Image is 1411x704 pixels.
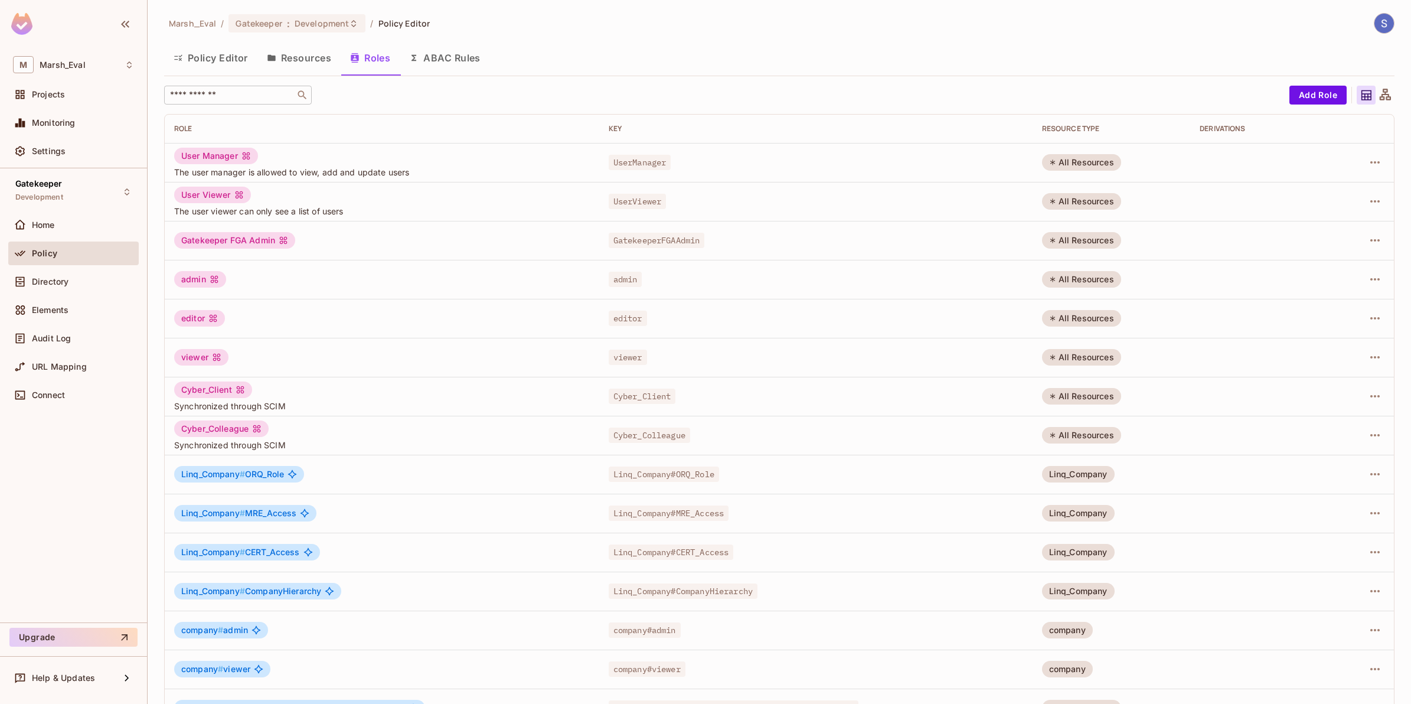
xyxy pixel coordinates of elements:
li: / [221,18,224,29]
span: Linq_Company [181,469,245,479]
span: Linq_Company#MRE_Access [609,506,729,521]
span: Development [15,193,63,202]
span: The user manager is allowed to view, add and update users [174,167,590,178]
div: All Resources [1042,232,1121,249]
button: Upgrade [9,628,138,647]
button: Policy Editor [164,43,257,73]
div: All Resources [1042,388,1121,405]
div: All Resources [1042,193,1121,210]
span: Linq_Company#ORQ_Role [609,467,719,482]
span: Gatekeeper [236,18,282,29]
div: RESOURCE TYPE [1042,124,1181,133]
span: Linq_Company [181,508,245,518]
span: Development [295,18,349,29]
span: GatekeeperFGAAdmin [609,233,705,248]
span: # [218,664,223,674]
span: # [240,508,245,518]
div: Linq_Company [1042,466,1115,483]
span: M [13,56,34,73]
span: company#viewer [609,661,685,677]
img: SReyMgAAAABJRU5ErkJggg== [11,13,32,35]
span: Home [32,220,55,230]
div: admin [174,271,226,288]
span: URL Mapping [32,362,87,371]
span: CompanyHierarchy [181,586,321,596]
div: Cyber_Client [174,382,252,398]
span: ORQ_Role [181,470,284,479]
span: Audit Log [32,334,71,343]
li: / [370,18,373,29]
span: Cyber_Colleague [609,428,690,443]
div: All Resources [1042,310,1121,327]
span: CERT_Access [181,547,300,557]
span: viewer [181,664,250,674]
span: Linq_Company [181,547,245,557]
div: editor [174,310,225,327]
span: Connect [32,390,65,400]
span: Gatekeeper [15,179,63,188]
span: Cyber_Client [609,389,676,404]
span: company#admin [609,622,681,638]
span: # [218,625,223,635]
div: Linq_Company [1042,544,1115,560]
span: admin [609,272,642,287]
span: Linq_Company#CERT_Access [609,545,734,560]
span: Policy [32,249,57,258]
div: User Manager [174,148,258,164]
span: Help & Updates [32,673,95,683]
span: UserManager [609,155,671,170]
span: Settings [32,146,66,156]
span: the active workspace [169,18,216,29]
span: Elements [32,305,68,315]
span: Workspace: Marsh_Eval [40,60,86,70]
span: viewer [609,350,647,365]
button: Add Role [1289,86,1347,105]
span: Monitoring [32,118,76,128]
div: Cyber_Colleague [174,421,269,437]
div: All Resources [1042,271,1121,288]
span: editor [609,311,647,326]
div: All Resources [1042,349,1121,366]
img: Shubham Kumar [1374,14,1394,33]
div: Role [174,124,590,133]
div: viewer [174,349,228,366]
span: Synchronized through SCIM [174,400,590,412]
span: UserViewer [609,194,667,209]
span: # [240,586,245,596]
div: Derivations [1200,124,1324,133]
div: Linq_Company [1042,505,1115,522]
span: Synchronized through SCIM [174,439,590,451]
div: company [1042,661,1093,677]
span: Linq_Company#CompanyHierarchy [609,584,757,599]
span: MRE_Access [181,509,296,518]
button: Resources [257,43,341,73]
div: Linq_Company [1042,583,1115,599]
span: admin [181,625,248,635]
div: Gatekeeper FGA Admin [174,232,295,249]
span: company [181,625,223,635]
div: Key [609,124,1023,133]
span: Linq_Company [181,586,245,596]
span: # [240,469,245,479]
button: Roles [341,43,400,73]
span: Directory [32,277,68,286]
span: Projects [32,90,65,99]
div: All Resources [1042,154,1121,171]
div: company [1042,622,1093,638]
div: User Viewer [174,187,251,203]
span: # [240,547,245,557]
span: : [286,19,290,28]
span: The user viewer can only see a list of users [174,206,590,217]
span: Policy Editor [378,18,430,29]
span: company [181,664,223,674]
div: All Resources [1042,427,1121,444]
button: ABAC Rules [400,43,490,73]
